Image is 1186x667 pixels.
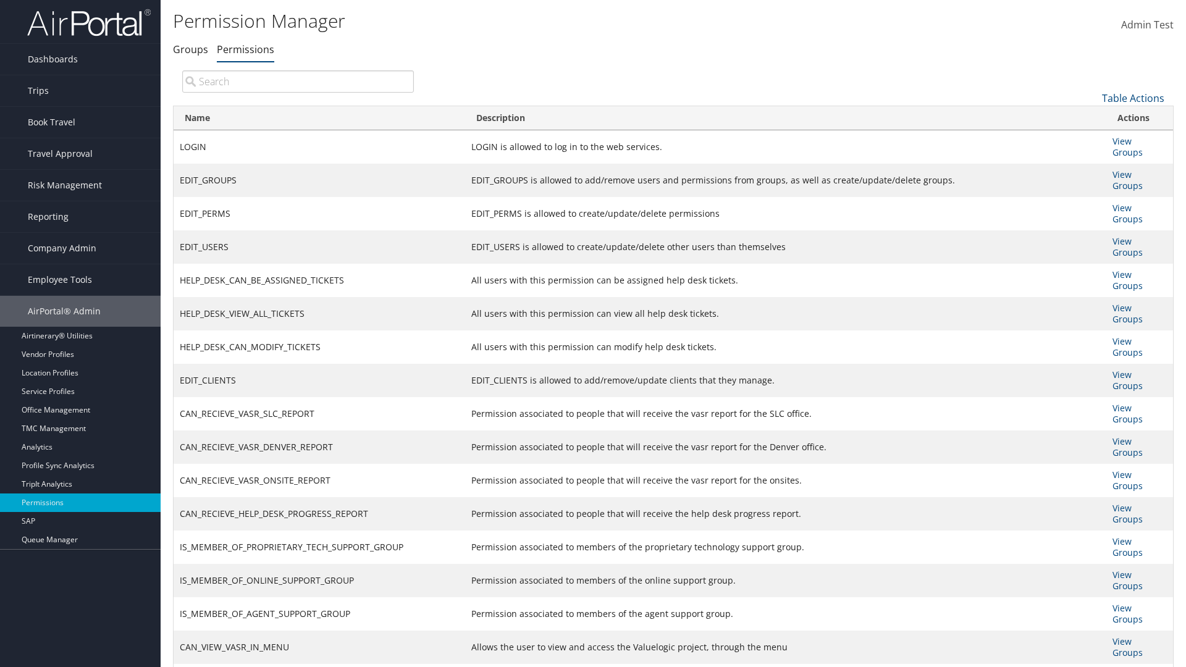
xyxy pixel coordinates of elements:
td: LOGIN [174,130,465,164]
a: View Groups [1112,402,1143,425]
td: LOGIN is allowed to log in to the web services. [465,130,1106,164]
a: View Groups [1112,502,1143,525]
span: Employee Tools [28,264,92,295]
a: View Groups [1112,335,1143,358]
td: CAN_RECIEVE_VASR_DENVER_REPORT [174,430,465,464]
input: Search [182,70,414,93]
td: CAN_RECIEVE_HELP_DESK_PROGRESS_REPORT [174,497,465,531]
span: Trips [28,75,49,106]
a: View Groups [1112,269,1143,292]
td: EDIT_GROUPS [174,164,465,197]
span: Book Travel [28,107,75,138]
td: Permission associated to members of the online support group. [465,564,1106,597]
span: Reporting [28,201,69,232]
img: airportal-logo.png [27,8,151,37]
a: View Groups [1112,569,1143,592]
a: Groups [173,43,208,56]
span: Admin Test [1121,18,1174,31]
span: Travel Approval [28,138,93,169]
th: Description: activate to sort column ascending [465,106,1106,130]
a: View Groups [1112,302,1143,325]
td: EDIT_USERS [174,230,465,264]
a: View Groups [1112,535,1143,558]
td: HELP_DESK_CAN_BE_ASSIGNED_TICKETS [174,264,465,297]
td: CAN_VIEW_VASR_IN_MENU [174,631,465,664]
td: Permission associated to people that will receive the vasr report for the SLC office. [465,397,1106,430]
td: EDIT_GROUPS is allowed to add/remove users and permissions from groups, as well as create/update/... [465,164,1106,197]
a: Admin Test [1121,6,1174,44]
td: EDIT_CLIENTS is allowed to add/remove/update clients that they manage. [465,364,1106,397]
th: Actions [1106,106,1173,130]
td: HELP_DESK_CAN_MODIFY_TICKETS [174,330,465,364]
td: IS_MEMBER_OF_AGENT_SUPPORT_GROUP [174,597,465,631]
td: EDIT_PERMS [174,197,465,230]
a: View Groups [1112,135,1143,158]
a: View Groups [1112,235,1143,258]
a: View Groups [1112,202,1143,225]
th: Name: activate to sort column ascending [174,106,465,130]
a: View Groups [1112,469,1143,492]
td: HELP_DESK_VIEW_ALL_TICKETS [174,297,465,330]
td: IS_MEMBER_OF_ONLINE_SUPPORT_GROUP [174,564,465,597]
td: EDIT_USERS is allowed to create/update/delete other users than themselves [465,230,1106,264]
span: Dashboards [28,44,78,75]
td: CAN_RECIEVE_VASR_SLC_REPORT [174,397,465,430]
td: All users with this permission can be assigned help desk tickets. [465,264,1106,297]
td: Permission associated to people that will receive the vasr report for the onsites. [465,464,1106,497]
td: Permission associated to members of the agent support group. [465,597,1106,631]
a: View Groups [1112,602,1143,625]
a: View Groups [1112,169,1143,191]
td: Allows the user to view and access the Valuelogic project, through the menu [465,631,1106,664]
td: Permission associated to people that will receive the help desk progress report. [465,497,1106,531]
td: Permission associated to people that will receive the vasr report for the Denver office. [465,430,1106,464]
a: Table Actions [1102,91,1164,105]
td: EDIT_CLIENTS [174,364,465,397]
a: View Groups [1112,636,1143,658]
span: Risk Management [28,170,102,201]
td: All users with this permission can view all help desk tickets. [465,297,1106,330]
span: Company Admin [28,233,96,264]
td: IS_MEMBER_OF_PROPRIETARY_TECH_SUPPORT_GROUP [174,531,465,564]
td: All users with this permission can modify help desk tickets. [465,330,1106,364]
td: CAN_RECIEVE_VASR_ONSITE_REPORT [174,464,465,497]
a: View Groups [1112,435,1143,458]
span: AirPortal® Admin [28,296,101,327]
td: EDIT_PERMS is allowed to create/update/delete permissions [465,197,1106,230]
a: Permissions [217,43,274,56]
h1: Permission Manager [173,8,840,34]
a: View Groups [1112,369,1143,392]
td: Permission associated to members of the proprietary technology support group. [465,531,1106,564]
